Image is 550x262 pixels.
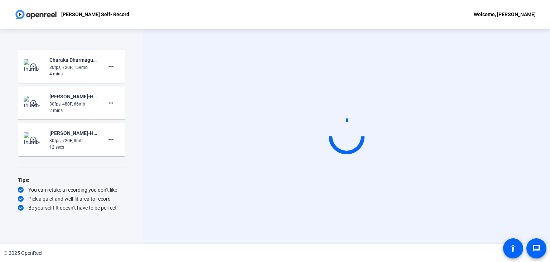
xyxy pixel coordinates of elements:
div: Be yourself! It doesn’t have to be perfect [18,204,125,211]
div: 30fps, 720P, 159mb [49,64,97,71]
div: 30fps, 720P, 8mb [49,137,97,144]
img: OpenReel logo [14,7,58,22]
div: Welcome, [PERSON_NAME] [474,10,536,19]
div: 2 mins [49,107,97,114]
div: Pick a quiet and well-lit area to record [18,195,125,202]
mat-icon: message [532,244,541,253]
div: Tips: [18,176,125,184]
img: thumb-nail [24,96,45,110]
div: [PERSON_NAME]-Host Week 2025-[PERSON_NAME] Self- Record-1756996634793-webcam [49,92,97,101]
div: 12 secs [49,144,97,150]
mat-icon: more_horiz [107,135,115,144]
div: [PERSON_NAME]-Host Week 2025-[PERSON_NAME] Self- Record-1756996492157-webcam [49,129,97,137]
mat-icon: accessibility [509,244,517,253]
mat-icon: play_circle_outline [30,63,38,70]
img: thumb-nail [24,59,45,74]
img: thumb-nail [24,132,45,147]
div: 30fps, 480P, 66mb [49,101,97,107]
div: Charaka Dharmagunaratne-Host Week 2025-[PERSON_NAME] Self- Record-1756996853820-webcam [49,56,97,64]
div: © 2025 OpenReel [4,249,42,257]
div: You can retake a recording you don’t like [18,186,125,193]
mat-icon: play_circle_outline [30,99,38,107]
mat-icon: more_horiz [107,62,115,71]
mat-icon: play_circle_outline [30,136,38,143]
mat-icon: more_horiz [107,99,115,107]
div: 4 mins [49,71,97,77]
p: [PERSON_NAME] Self- Record [61,10,129,19]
